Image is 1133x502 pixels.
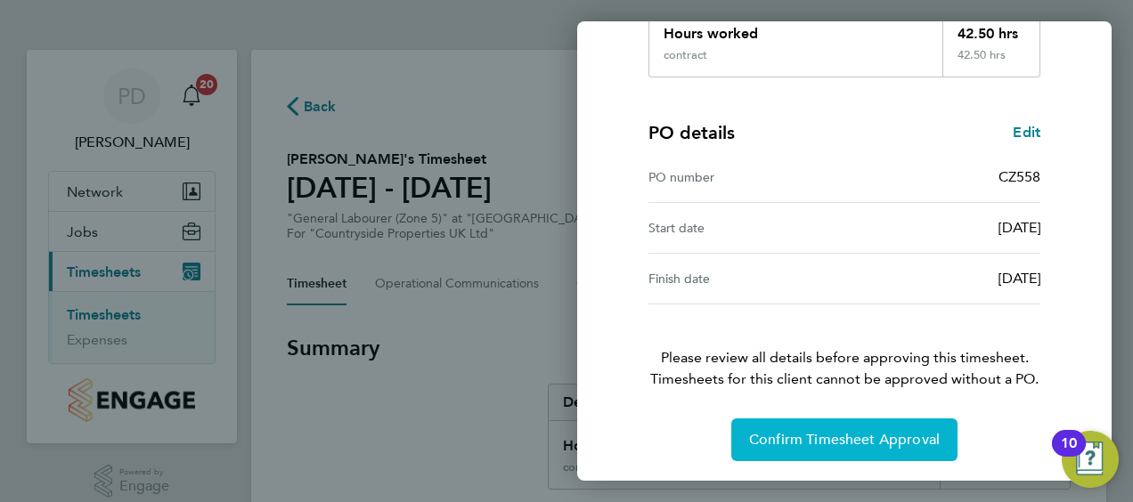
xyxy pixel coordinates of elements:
[649,9,942,48] div: Hours worked
[627,304,1062,390] p: Please review all details before approving this timesheet.
[999,168,1040,185] span: CZ558
[648,166,844,188] div: PO number
[1013,124,1040,141] span: Edit
[844,217,1040,239] div: [DATE]
[749,431,940,449] span: Confirm Timesheet Approval
[942,9,1040,48] div: 42.50 hrs
[627,368,1062,390] span: Timesheets for this client cannot be approved without a PO.
[664,48,707,62] div: contract
[648,268,844,289] div: Finish date
[1061,443,1077,466] div: 10
[1062,431,1119,488] button: Open Resource Center, 10 new notifications
[942,48,1040,77] div: 42.50 hrs
[1013,122,1040,143] a: Edit
[648,120,735,145] h4: PO details
[844,268,1040,289] div: [DATE]
[731,418,958,461] button: Confirm Timesheet Approval
[648,217,844,239] div: Start date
